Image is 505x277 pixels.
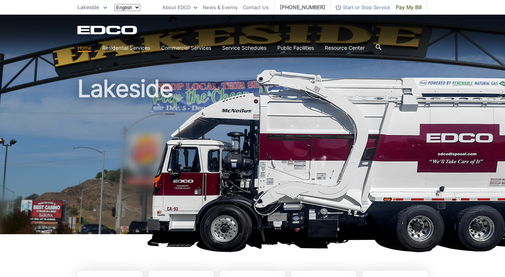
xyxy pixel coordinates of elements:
a: Home [77,44,91,52]
a: EDCD logo. Return to the homepage. [77,26,138,34]
a: About EDCO [162,3,197,11]
span: Pay My Bill [396,3,422,11]
span: Lakeside [77,4,99,10]
a: News & Events [203,3,238,11]
a: Contact Us [243,3,269,11]
h1: Lakeside [77,77,428,237]
a: Residential Services [102,44,150,52]
a: Resource Center [325,44,365,52]
a: Commercial Services [161,44,211,52]
a: Service Schedules [222,44,266,52]
a: Public Facilities [277,44,314,52]
select: Select a language [114,4,140,11]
